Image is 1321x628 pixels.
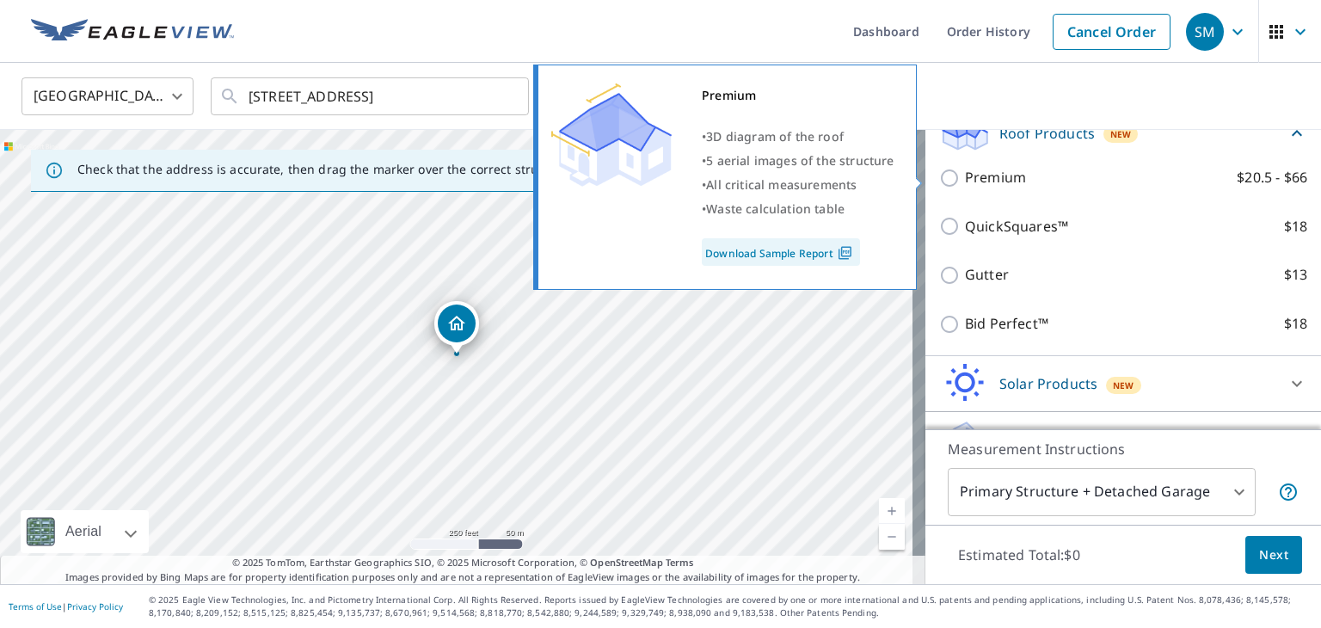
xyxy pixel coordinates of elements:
span: New [1113,379,1134,392]
a: Current Level 17, Zoom Out [879,524,905,550]
p: Check that the address is accurate, then drag the marker over the correct structure. [77,162,573,177]
span: 3D diagram of the roof [706,128,844,145]
img: Pdf Icon [833,245,857,261]
a: Cancel Order [1053,14,1170,50]
p: Measurement Instructions [948,439,1299,459]
a: Privacy Policy [67,600,123,613]
div: • [702,149,894,173]
span: All critical measurements [706,176,857,193]
span: 5 aerial images of the structure [706,152,894,169]
p: Bid Perfect™ [965,313,1048,335]
div: SM [1186,13,1224,51]
a: Terms [666,556,694,569]
p: $18 [1284,313,1307,335]
a: Download Sample Report [702,238,860,266]
button: Next [1245,536,1302,575]
div: Solar ProductsNew [939,363,1307,404]
a: Current Level 17, Zoom In [879,498,905,524]
div: Dropped pin, building 1, Residential property, 1540 Ellie Ave Fayetteville, NC 28314 [434,301,479,354]
span: Your report will include the primary structure and a detached garage if one exists. [1278,482,1299,502]
img: Premium [551,83,672,187]
div: • [702,197,894,221]
input: Search by address or latitude-longitude [249,72,494,120]
p: Premium [965,167,1026,188]
div: [GEOGRAPHIC_DATA] [22,72,194,120]
div: Primary Structure + Detached Garage [948,468,1256,516]
div: Premium [702,83,894,108]
p: $18 [1284,216,1307,237]
div: • [702,125,894,149]
span: © 2025 TomTom, Earthstar Geographics SIO, © 2025 Microsoft Corporation, © [232,556,694,570]
a: OpenStreetMap [590,556,662,569]
span: Waste calculation table [706,200,845,217]
div: • [702,173,894,197]
span: New [1110,127,1132,141]
p: | [9,601,123,612]
p: Estimated Total: $0 [944,536,1094,574]
div: Aerial [60,510,107,553]
p: QuickSquares™ [965,216,1068,237]
img: EV Logo [31,19,234,45]
p: Solar Products [999,373,1097,394]
a: Terms of Use [9,600,62,613]
span: Next [1259,545,1288,566]
div: Aerial [21,510,149,553]
div: Roof ProductsNew [939,113,1307,153]
div: Walls ProductsNew [939,419,1307,460]
p: $13 [1284,264,1307,286]
p: Roof Products [999,123,1095,144]
p: © 2025 Eagle View Technologies, Inc. and Pictometry International Corp. All Rights Reserved. Repo... [149,594,1312,619]
p: Gutter [965,264,1009,286]
p: $20.5 - $66 [1237,167,1307,188]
